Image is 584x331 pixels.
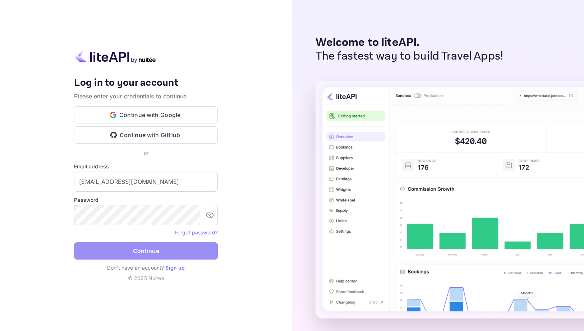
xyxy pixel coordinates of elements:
[74,264,218,271] p: Don't have an account?
[316,36,503,50] p: Welcome to liteAPI.
[175,229,218,236] a: Forget password?
[74,172,218,192] input: Enter your email address
[74,242,218,260] button: Continue
[144,149,148,157] p: or
[74,92,218,101] p: Please enter your credentials to continue
[74,106,218,123] button: Continue with Google
[74,126,218,144] button: Continue with GitHub
[74,163,218,170] label: Email address
[203,208,217,222] button: toggle password visibility
[74,77,218,89] h4: Log in to your account
[74,196,218,204] label: Password
[74,274,218,282] p: © 2025 Nuitee
[74,49,157,63] img: liteapi
[316,50,503,63] p: The fastest way to build Travel Apps!
[165,265,185,271] a: Sign up
[175,229,218,236] a: Forget password?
